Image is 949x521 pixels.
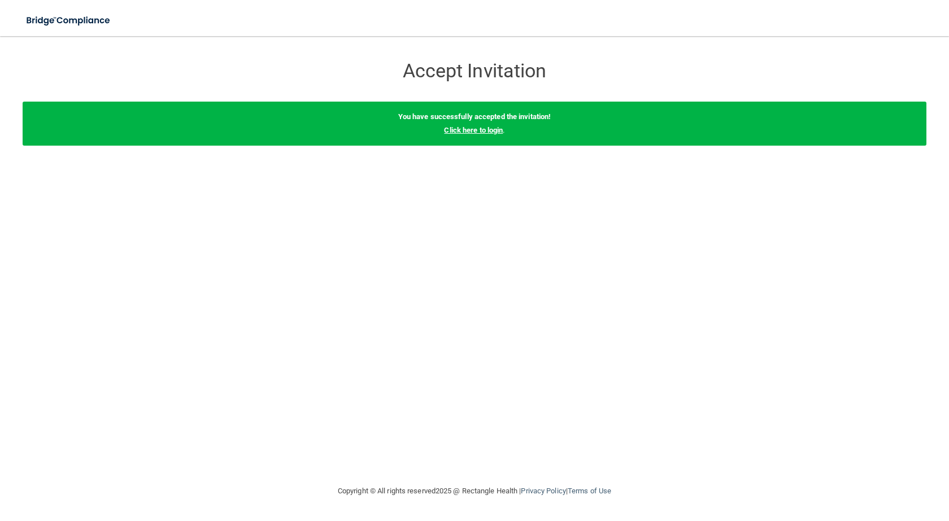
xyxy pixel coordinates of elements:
[521,487,565,495] a: Privacy Policy
[398,112,551,121] b: You have successfully accepted the invitation!
[268,473,681,509] div: Copyright © All rights reserved 2025 @ Rectangle Health | |
[23,102,926,146] div: .
[268,60,681,81] h3: Accept Invitation
[444,126,503,134] a: Click here to login
[17,9,121,32] img: bridge_compliance_login_screen.278c3ca4.svg
[568,487,611,495] a: Terms of Use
